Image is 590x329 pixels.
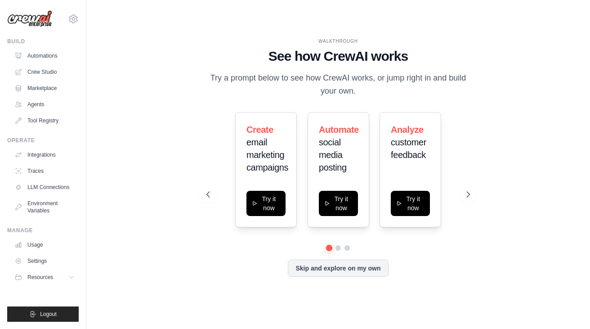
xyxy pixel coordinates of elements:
a: Marketplace [11,81,79,95]
div: WALKTHROUGH [206,38,470,45]
button: Try it now [391,191,430,216]
a: Automations [11,49,79,63]
a: Usage [11,238,79,252]
h1: See how CrewAI works [206,48,470,64]
a: Environment Variables [11,196,79,218]
img: Logo [7,10,52,27]
button: Logout [7,306,79,322]
p: Try a prompt below to see how CrewAI works, or jump right in and build your own. [206,72,470,98]
div: Operate [7,137,79,144]
span: Resources [27,274,53,281]
a: Integrations [11,148,79,162]
span: email marketing campaigns [246,137,288,172]
span: Analyze [391,125,424,135]
span: Create [246,125,273,135]
div: Manage [7,227,79,234]
button: Resources [11,270,79,284]
div: Build [7,38,79,45]
a: Crew Studio [11,65,79,79]
a: Traces [11,164,79,178]
button: Try it now [319,191,358,216]
a: LLM Connections [11,180,79,194]
iframe: Chat Widget [545,286,590,329]
span: Logout [40,311,57,318]
a: Settings [11,254,79,268]
a: Agents [11,97,79,112]
span: social media posting [319,137,347,172]
button: Skip and explore on my own [288,260,388,277]
a: Tool Registry [11,113,79,128]
span: Automate [319,125,359,135]
span: customer feedback [391,137,426,160]
button: Try it now [246,191,286,216]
